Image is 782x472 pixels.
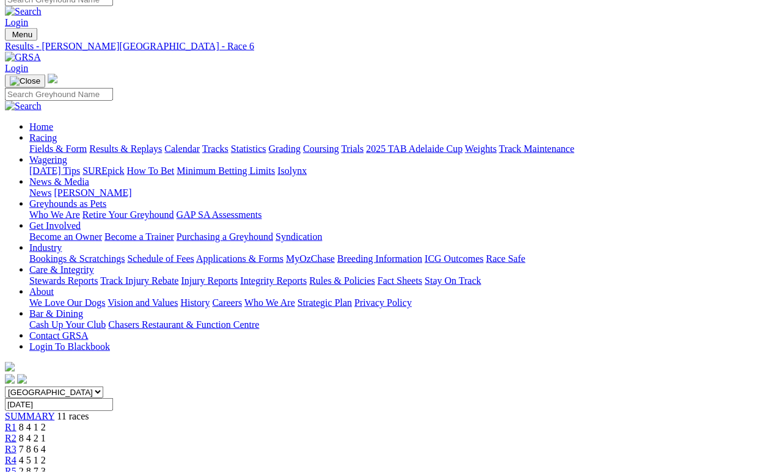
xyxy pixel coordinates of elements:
img: Close [10,76,40,86]
img: logo-grsa-white.png [5,362,15,372]
div: Get Involved [29,231,777,242]
input: Select date [5,398,113,411]
a: SUREpick [82,165,124,176]
a: Applications & Forms [196,253,283,264]
a: Grading [269,143,301,154]
div: Industry [29,253,777,264]
div: Racing [29,143,777,154]
div: Bar & Dining [29,319,777,330]
img: GRSA [5,52,41,63]
a: Strategic Plan [298,297,352,308]
a: Results & Replays [89,143,162,154]
a: Rules & Policies [309,275,375,286]
div: Greyhounds as Pets [29,209,777,220]
a: Login [5,63,28,73]
a: GAP SA Assessments [177,209,262,220]
a: MyOzChase [286,253,335,264]
img: facebook.svg [5,374,15,384]
button: Toggle navigation [5,74,45,88]
a: We Love Our Dogs [29,297,105,308]
a: Who We Are [244,297,295,308]
a: Industry [29,242,62,253]
a: News & Media [29,176,89,187]
a: 2025 TAB Adelaide Cup [366,143,462,154]
a: Login [5,17,28,27]
a: Minimum Betting Limits [177,165,275,176]
a: About [29,286,54,297]
a: Fact Sheets [378,275,422,286]
img: Search [5,101,42,112]
a: Integrity Reports [240,275,307,286]
a: Tracks [202,143,228,154]
span: 8 4 2 1 [19,433,46,443]
a: Bookings & Scratchings [29,253,125,264]
span: Menu [12,30,32,39]
div: Wagering [29,165,777,176]
a: Cash Up Your Club [29,319,106,330]
a: Contact GRSA [29,330,88,341]
a: Become an Owner [29,231,102,242]
img: Search [5,6,42,17]
a: Home [29,122,53,132]
span: 4 5 1 2 [19,455,46,465]
a: Who We Are [29,209,80,220]
button: Toggle navigation [5,28,37,41]
a: Trials [341,143,364,154]
a: Greyhounds as Pets [29,198,106,209]
a: Racing [29,133,57,143]
a: Race Safe [486,253,525,264]
span: 7 8 6 4 [19,444,46,454]
a: Login To Blackbook [29,341,110,352]
a: Vision and Values [108,297,178,308]
a: Track Maintenance [499,143,574,154]
a: ICG Outcomes [425,253,483,264]
div: About [29,297,777,308]
img: logo-grsa-white.png [48,74,57,84]
a: Become a Trainer [104,231,174,242]
a: R2 [5,433,16,443]
input: Search [5,88,113,101]
a: [PERSON_NAME] [54,187,131,198]
a: Care & Integrity [29,264,94,275]
a: Injury Reports [181,275,238,286]
a: News [29,187,51,198]
a: R3 [5,444,16,454]
a: R1 [5,422,16,432]
a: Privacy Policy [354,297,412,308]
a: Fields & Form [29,143,87,154]
a: Breeding Information [337,253,422,264]
a: History [180,297,210,308]
a: Statistics [231,143,266,154]
a: Bar & Dining [29,308,83,319]
a: Purchasing a Greyhound [177,231,273,242]
a: Syndication [276,231,322,242]
a: Chasers Restaurant & Function Centre [108,319,259,330]
a: [DATE] Tips [29,165,80,176]
a: Wagering [29,154,67,165]
a: How To Bet [127,165,175,176]
a: Weights [465,143,497,154]
a: Stewards Reports [29,275,98,286]
a: Retire Your Greyhound [82,209,174,220]
img: twitter.svg [17,374,27,384]
a: Stay On Track [425,275,481,286]
a: Get Involved [29,220,81,231]
a: R4 [5,455,16,465]
a: Calendar [164,143,200,154]
a: Coursing [303,143,339,154]
div: News & Media [29,187,777,198]
span: 11 races [57,411,89,421]
a: Careers [212,297,242,308]
a: Isolynx [277,165,307,176]
a: Results - [PERSON_NAME][GEOGRAPHIC_DATA] - Race 6 [5,41,777,52]
a: Schedule of Fees [127,253,194,264]
div: Care & Integrity [29,275,777,286]
a: Track Injury Rebate [100,275,178,286]
a: SUMMARY [5,411,54,421]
